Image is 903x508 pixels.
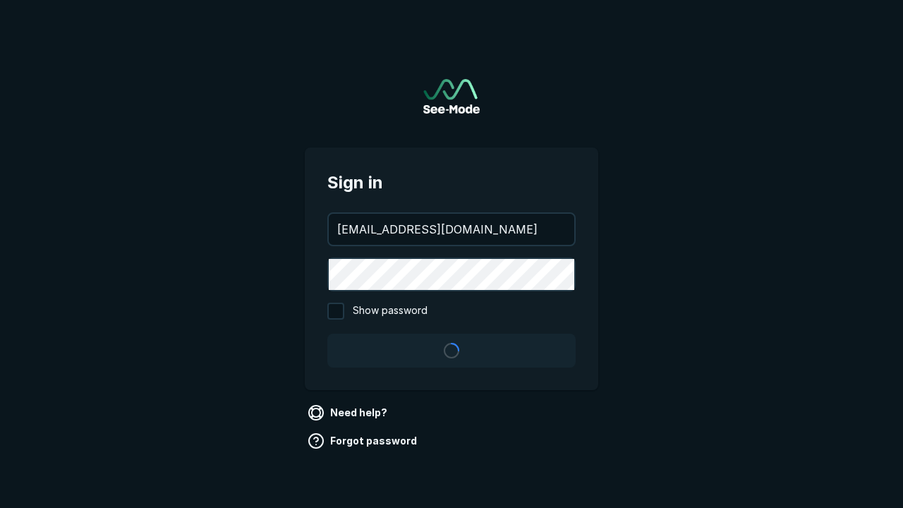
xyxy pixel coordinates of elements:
a: Need help? [305,401,393,424]
input: your@email.com [329,214,574,245]
img: See-Mode Logo [423,79,480,114]
span: Sign in [327,170,576,195]
a: Go to sign in [423,79,480,114]
a: Forgot password [305,430,423,452]
span: Show password [353,303,428,320]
